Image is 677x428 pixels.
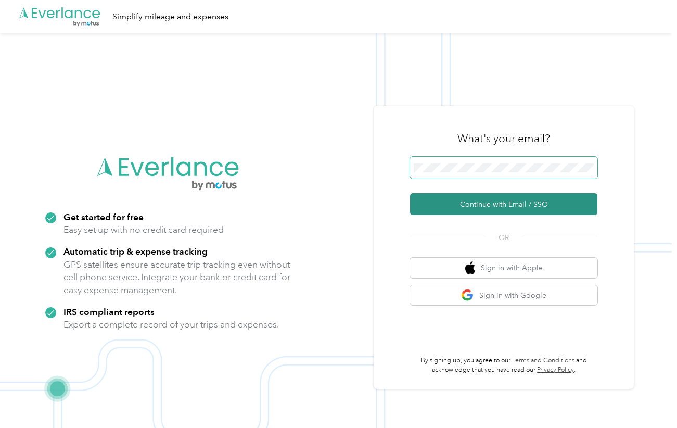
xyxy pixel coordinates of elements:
[512,357,574,364] a: Terms and Conditions
[461,289,474,302] img: google logo
[465,261,476,274] img: apple logo
[63,211,144,222] strong: Get started for free
[410,258,597,278] button: apple logoSign in with Apple
[63,246,208,257] strong: Automatic trip & expense tracking
[410,356,597,374] p: By signing up, you agree to our and acknowledge that you have read our .
[112,10,228,23] div: Simplify mileage and expenses
[63,318,279,331] p: Export a complete record of your trips and expenses.
[457,131,550,146] h3: What's your email?
[486,232,522,243] span: OR
[410,193,597,215] button: Continue with Email / SSO
[410,285,597,306] button: google logoSign in with Google
[63,258,291,297] p: GPS satellites ensure accurate trip tracking even without cell phone service. Integrate your bank...
[537,366,574,374] a: Privacy Policy
[63,306,155,317] strong: IRS compliant reports
[63,223,224,236] p: Easy set up with no credit card required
